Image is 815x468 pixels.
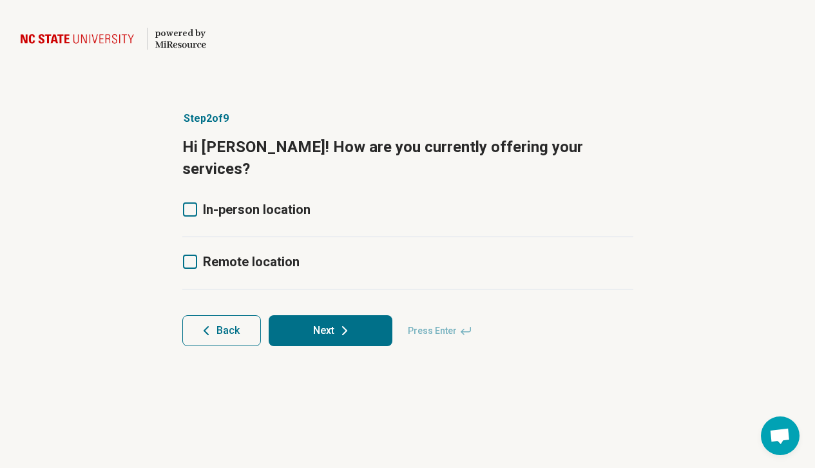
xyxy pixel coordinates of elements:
[216,326,240,336] span: Back
[155,28,206,39] div: powered by
[761,416,800,455] div: Open chat
[21,23,139,54] img: North Carolina State University
[182,111,633,126] p: Step 2 of 9
[269,315,392,346] button: Next
[400,315,480,346] span: Press Enter
[203,254,300,269] span: Remote location
[21,23,206,54] a: North Carolina State University powered by
[182,315,261,346] button: Back
[203,202,311,217] span: In-person location
[182,137,633,180] p: Hi [PERSON_NAME]! How are you currently offering your services?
